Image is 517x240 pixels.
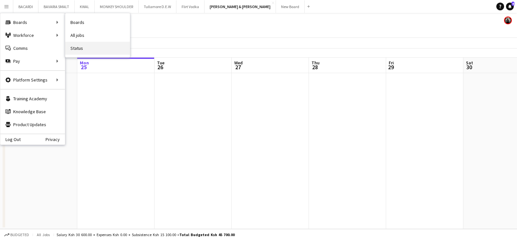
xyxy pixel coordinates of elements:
[176,0,205,13] button: Flirt Vodka
[276,0,305,13] button: New Board
[0,42,65,55] a: Comms
[65,29,130,42] a: All jobs
[75,0,95,13] button: KWAL
[65,42,130,55] a: Status
[506,3,514,10] a: 4
[311,60,320,66] span: Thu
[512,2,514,6] span: 4
[65,16,130,29] a: Boards
[233,63,243,71] span: 27
[0,55,65,68] div: Pay
[36,232,51,237] span: All jobs
[466,60,473,66] span: Sat
[80,60,89,66] span: Mon
[311,63,320,71] span: 28
[156,63,164,71] span: 26
[157,60,164,66] span: Tue
[38,0,75,13] button: BAVARIA SMALT
[205,0,276,13] button: [PERSON_NAME] & [PERSON_NAME]
[3,231,30,238] button: Budgeted
[0,118,65,131] a: Product Updates
[0,29,65,42] div: Workforce
[0,92,65,105] a: Training Academy
[10,233,29,237] span: Budgeted
[13,0,38,13] button: BACARDI
[0,105,65,118] a: Knowledge Base
[504,16,512,24] app-user-avatar: simon yonni
[79,63,89,71] span: 25
[46,137,65,142] a: Privacy
[234,60,243,66] span: Wed
[389,60,394,66] span: Fri
[0,137,21,142] a: Log Out
[388,63,394,71] span: 29
[0,16,65,29] div: Boards
[95,0,139,13] button: MONKEY SHOULDER
[465,63,473,71] span: 30
[139,0,176,13] button: Tullamore D.E.W
[179,232,235,237] span: Total Budgeted Ksh 45 700.00
[57,232,235,237] div: Salary Ksh 30 600.00 + Expenses Ksh 0.00 + Subsistence Ksh 15 100.00 =
[0,73,65,86] div: Platform Settings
